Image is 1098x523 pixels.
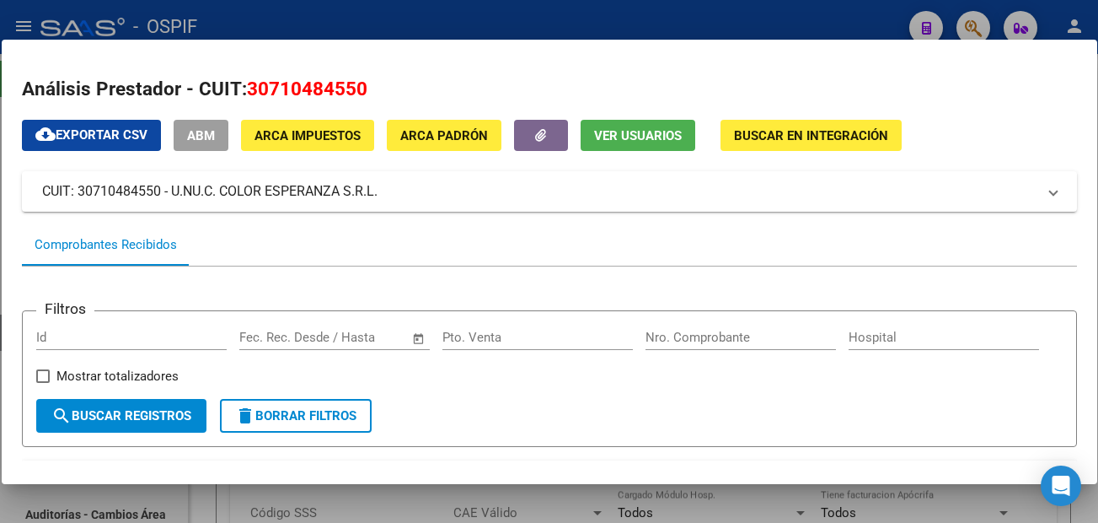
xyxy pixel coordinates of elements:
mat-expansion-panel-header: CUIT: 30710484550 - U.NU.C. COLOR ESPERANZA S.R.L. [22,171,1077,212]
span: Mostrar totalizadores [56,366,179,386]
span: Buscar Registros [51,408,191,423]
button: ARCA Impuestos [241,120,374,151]
h3: Filtros [36,298,94,320]
button: Borrar Filtros [220,399,372,433]
span: Ver Usuarios [594,128,682,143]
button: Exportar CSV [22,120,161,151]
div: Open Intercom Messenger [1041,466,1081,506]
input: End date [309,330,391,345]
button: ARCA Padrón [387,120,501,151]
mat-panel-title: CUIT: 30710484550 - U.NU.C. COLOR ESPERANZA S.R.L. [42,181,1036,202]
mat-icon: search [51,406,72,426]
span: 30710484550 [247,78,367,100]
div: Comprobantes Recibidos [35,235,177,255]
h2: Análisis Prestador - CUIT: [22,75,1077,104]
input: Start date [239,330,294,345]
span: ARCA Impuestos [254,128,361,143]
span: Buscar en Integración [734,128,888,143]
span: Exportar CSV [35,127,147,143]
mat-icon: cloud_download [35,124,56,144]
span: ABM [187,128,215,143]
button: Buscar en Integración [720,120,902,151]
button: Buscar Registros [36,399,206,433]
mat-icon: delete [235,406,255,426]
button: Ver Usuarios [581,120,695,151]
button: ABM [174,120,228,151]
span: Borrar Filtros [235,408,356,423]
span: ARCA Padrón [400,128,488,143]
button: Open calendar [409,329,428,348]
